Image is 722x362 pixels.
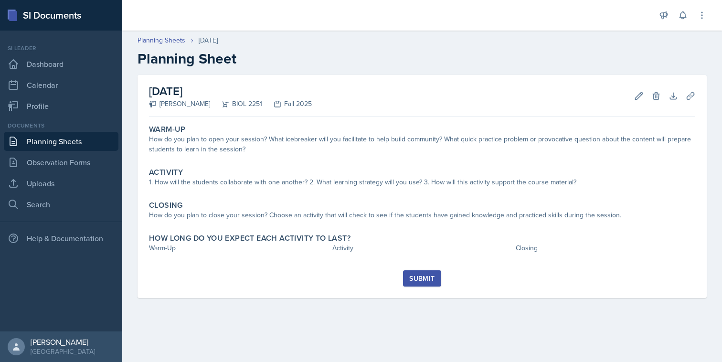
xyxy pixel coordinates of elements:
label: Warm-Up [149,125,186,134]
a: Dashboard [4,54,118,74]
label: Activity [149,168,183,177]
h2: [DATE] [149,83,312,100]
a: Search [4,195,118,214]
div: [GEOGRAPHIC_DATA] [31,347,95,356]
button: Submit [403,270,441,287]
div: How do you plan to open your session? What icebreaker will you facilitate to help build community... [149,134,695,154]
div: Help & Documentation [4,229,118,248]
div: Submit [409,275,435,282]
div: [PERSON_NAME] [31,337,95,347]
div: Si leader [4,44,118,53]
div: Warm-Up [149,243,329,253]
a: Observation Forms [4,153,118,172]
div: BIOL 2251 [210,99,262,109]
div: 1. How will the students collaborate with one another? 2. What learning strategy will you use? 3.... [149,177,695,187]
a: Profile [4,96,118,116]
div: Activity [332,243,512,253]
a: Uploads [4,174,118,193]
div: Fall 2025 [262,99,312,109]
a: Planning Sheets [138,35,185,45]
div: [DATE] [199,35,218,45]
label: Closing [149,201,183,210]
div: Closing [516,243,695,253]
a: Planning Sheets [4,132,118,151]
h2: Planning Sheet [138,50,707,67]
div: [PERSON_NAME] [149,99,210,109]
label: How long do you expect each activity to last? [149,234,350,243]
a: Calendar [4,75,118,95]
div: How do you plan to close your session? Choose an activity that will check to see if the students ... [149,210,695,220]
div: Documents [4,121,118,130]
